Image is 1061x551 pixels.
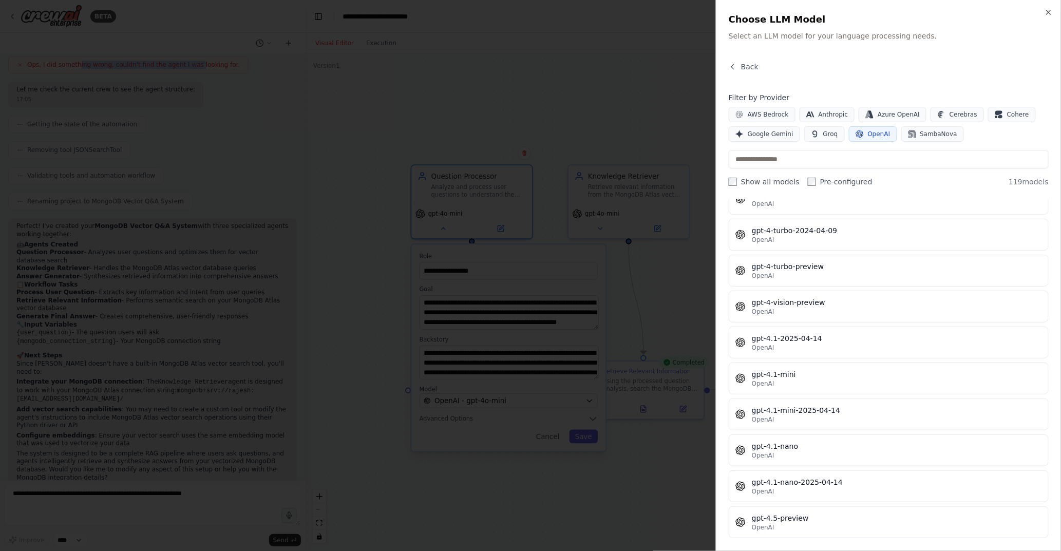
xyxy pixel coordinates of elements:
button: AWS Bedrock [729,107,795,122]
span: 119 models [1009,177,1049,187]
button: Groq [804,126,845,142]
span: OpenAI [752,272,774,280]
div: gpt-4-turbo-2024-04-09 [752,225,1042,236]
button: gpt-4.1-nano-2025-04-14OpenAI [729,470,1049,502]
input: Show all models [729,178,737,186]
span: OpenAI [752,344,774,352]
input: Pre-configured [808,178,816,186]
div: gpt-4.1-mini [752,369,1042,379]
label: Pre-configured [808,177,873,187]
span: OpenAI [752,487,774,496]
button: Back [729,62,759,72]
div: gpt-4-turbo-preview [752,261,1042,272]
div: gpt-4.1-2025-04-14 [752,333,1042,344]
button: gpt-4-turbo-2024-04-09OpenAI [729,219,1049,251]
span: Back [741,62,759,72]
span: Groq [823,130,838,138]
button: gpt-4.1-miniOpenAI [729,363,1049,394]
span: OpenAI [752,200,774,208]
div: gpt-4.1-mini-2025-04-14 [752,405,1042,415]
h4: Filter by Provider [729,92,1049,103]
button: gpt-4.1-mini-2025-04-14OpenAI [729,398,1049,430]
span: OpenAI [752,523,774,531]
h2: Choose LLM Model [729,12,1049,27]
div: gpt-4-vision-preview [752,297,1042,308]
button: gpt-4-turbo-previewOpenAI [729,255,1049,287]
span: OpenAI [752,415,774,424]
button: Google Gemini [729,126,800,142]
button: Azure OpenAI [859,107,926,122]
span: Anthropic [819,110,848,119]
span: SambaNova [920,130,957,138]
span: OpenAI [752,451,774,460]
span: Azure OpenAI [878,110,920,119]
div: gpt-4.1-nano-2025-04-14 [752,477,1042,487]
button: SambaNova [901,126,964,142]
div: gpt-4.5-preview [752,513,1042,523]
button: gpt-4.1-2025-04-14OpenAI [729,327,1049,358]
button: Anthropic [800,107,855,122]
span: OpenAI [752,308,774,316]
span: OpenAI [752,236,774,244]
button: OpenAI [849,126,897,142]
span: Google Gemini [748,130,793,138]
div: gpt-4.1-nano [752,441,1042,451]
button: Cohere [988,107,1036,122]
span: OpenAI [752,379,774,388]
span: AWS Bedrock [748,110,789,119]
p: Select an LLM model for your language processing needs. [729,31,1049,41]
button: gpt-4.1-nanoOpenAI [729,434,1049,466]
button: gpt-4.5-previewOpenAI [729,506,1049,538]
label: Show all models [729,177,800,187]
button: gpt-4-vision-previewOpenAI [729,291,1049,322]
span: OpenAI [868,130,891,138]
span: Cohere [1007,110,1029,119]
button: Cerebras [931,107,984,122]
span: Cerebras [950,110,977,119]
